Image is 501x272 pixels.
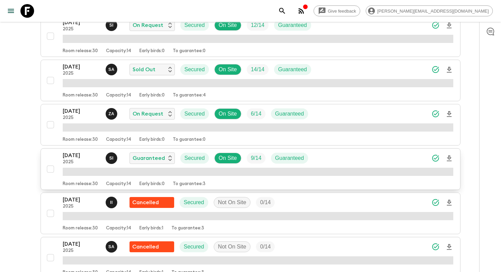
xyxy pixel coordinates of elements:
p: Secured [184,21,205,29]
p: Room release: 30 [63,137,98,142]
span: Said Isouktan [106,21,119,27]
div: [PERSON_NAME][EMAIL_ADDRESS][DOMAIN_NAME] [366,5,493,16]
p: Guaranteed [275,154,304,162]
div: On Site [214,20,241,31]
p: Room release: 30 [63,226,98,231]
p: On Site [219,21,237,29]
p: [DATE] [63,240,100,248]
p: [DATE] [63,196,100,204]
p: 2025 [63,115,100,121]
p: On Site [219,154,237,162]
p: 6 / 14 [251,110,261,118]
p: Room release: 30 [63,181,98,187]
p: 2025 [63,71,100,76]
svg: Download Onboarding [445,110,453,118]
svg: Synced Successfully [431,154,440,162]
p: [DATE] [63,18,100,27]
div: Trip Fill [247,20,269,31]
p: To guarantee: 3 [171,226,204,231]
p: Secured [184,198,204,207]
p: Guaranteed [278,21,307,29]
p: Cancelled [132,243,159,251]
span: Zakaria Achahri [106,110,119,116]
div: Secured [180,197,208,208]
p: Secured [184,110,205,118]
p: Early birds: 0 [139,93,165,98]
p: S I [109,155,114,161]
p: [DATE] [63,107,100,115]
div: Secured [180,64,209,75]
div: Secured [180,108,209,119]
p: Z A [108,111,114,117]
div: Secured [180,153,209,164]
a: Give feedback [314,5,360,16]
p: On Request [133,110,163,118]
div: Not On Site [214,241,251,252]
div: Not On Site [214,197,251,208]
svg: Download Onboarding [445,154,453,163]
div: Secured [180,20,209,31]
button: menu [4,4,18,18]
span: [PERSON_NAME][EMAIL_ADDRESS][DOMAIN_NAME] [374,9,492,14]
p: 2025 [63,160,100,165]
button: SA [106,64,119,75]
p: Not On Site [218,198,246,207]
svg: Synced Successfully [431,243,440,251]
p: Guaranteed [133,154,165,162]
p: To guarantee: 0 [173,48,206,54]
div: Trip Fill [256,241,275,252]
div: Flash Pack cancellation [130,197,174,208]
p: On Request [133,21,163,29]
button: SA [106,241,119,253]
div: On Site [214,64,241,75]
p: 12 / 14 [251,21,264,29]
button: SI [106,152,119,164]
span: Give feedback [324,9,360,14]
p: 2025 [63,204,100,209]
p: 14 / 14 [251,65,264,74]
p: [DATE] [63,63,100,71]
span: Samir Achahri [106,243,119,248]
div: Flash Pack cancellation [130,241,174,252]
div: Secured [180,241,208,252]
button: II [106,197,119,208]
p: S A [108,244,115,250]
p: Early birds: 0 [139,181,165,187]
p: Guaranteed [275,110,304,118]
svg: Synced Successfully [431,110,440,118]
div: Trip Fill [256,197,275,208]
p: Capacity: 14 [106,93,131,98]
div: On Site [214,108,241,119]
p: To guarantee: 4 [173,93,206,98]
svg: Download Onboarding [445,21,453,30]
button: [DATE]2025Ismail IngriouiFlash Pack cancellationSecuredNot On SiteTrip FillRoom release:30Capacit... [41,193,460,234]
button: [DATE]2025Zakaria AchahriOn RequestSecuredOn SiteTrip FillGuaranteedRoom release:30Capacity:14Ear... [41,104,460,146]
button: [DATE]2025Samir AchahriSold OutSecuredOn SiteTrip FillGuaranteedRoom release:30Capacity:14Early b... [41,60,460,101]
svg: Download Onboarding [445,199,453,207]
p: Capacity: 14 [106,137,131,142]
div: Trip Fill [247,108,265,119]
span: Said Isouktan [106,154,119,160]
p: On Site [219,65,237,74]
p: 9 / 14 [251,154,261,162]
svg: Synced Successfully [431,198,440,207]
p: Room release: 30 [63,93,98,98]
span: Samir Achahri [106,66,119,71]
p: S I [109,22,114,28]
p: Capacity: 14 [106,226,131,231]
p: I I [110,200,113,205]
p: 0 / 14 [260,243,271,251]
div: Trip Fill [247,64,269,75]
p: [DATE] [63,151,100,160]
button: search adventures [275,4,289,18]
button: [DATE]2025Said IsouktanOn RequestSecuredOn SiteTrip FillGuaranteedRoom release:30Capacity:14Early... [41,15,460,57]
svg: Download Onboarding [445,66,453,74]
button: [DATE]2025Said IsouktanGuaranteedSecuredOn SiteTrip FillGuaranteedRoom release:30Capacity:14Early... [41,148,460,190]
p: Early birds: 0 [139,137,165,142]
svg: Synced Successfully [431,21,440,29]
p: S A [108,67,115,72]
svg: Download Onboarding [445,243,453,251]
button: ZA [106,108,119,120]
p: Capacity: 14 [106,48,131,54]
p: Secured [184,65,205,74]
